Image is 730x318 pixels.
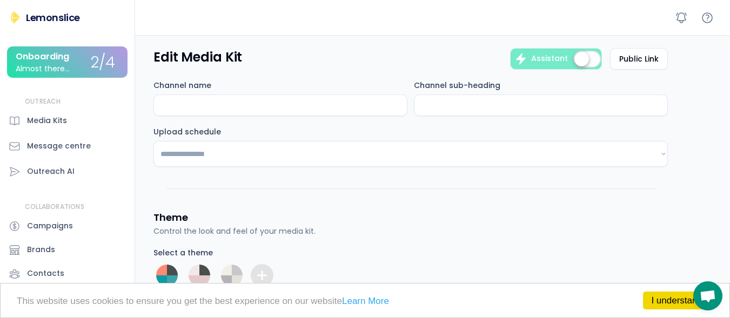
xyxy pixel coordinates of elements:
p: This website uses cookies to ensure you get the best experience on our website [17,296,713,306]
div: COLLABORATIONS [25,202,84,212]
div: Almost there... [16,65,70,73]
div: Control the look and feel of your media kit. [153,226,316,237]
div: Onboarding [16,52,69,62]
div: Outreach AI [27,166,75,177]
div: Upload schedule [153,127,221,137]
button: Public Link [610,48,668,70]
div: Media Kits [27,115,67,126]
div: Lemonslice [26,11,80,24]
div: OUTREACH [25,97,61,106]
h3: Theme [153,211,187,224]
div: Message centre [27,140,91,152]
div: Add custom theme [256,269,269,282]
div: Channel sub-heading [414,80,500,90]
img: Lemonslice [9,11,22,24]
div: Use the assistant [514,52,527,65]
div: Brands [27,244,55,255]
a: I understand! [643,292,713,309]
div: Assistant [531,53,568,64]
div: 2/4 [91,55,115,71]
div: Channel name [153,80,211,90]
h3: Edit Media Kit [153,48,242,66]
div: Contacts [27,268,64,279]
a: Learn More [342,296,389,306]
div: Select a theme [153,248,213,258]
div: Campaigns [27,220,73,232]
a: Open chat [693,281,722,310]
